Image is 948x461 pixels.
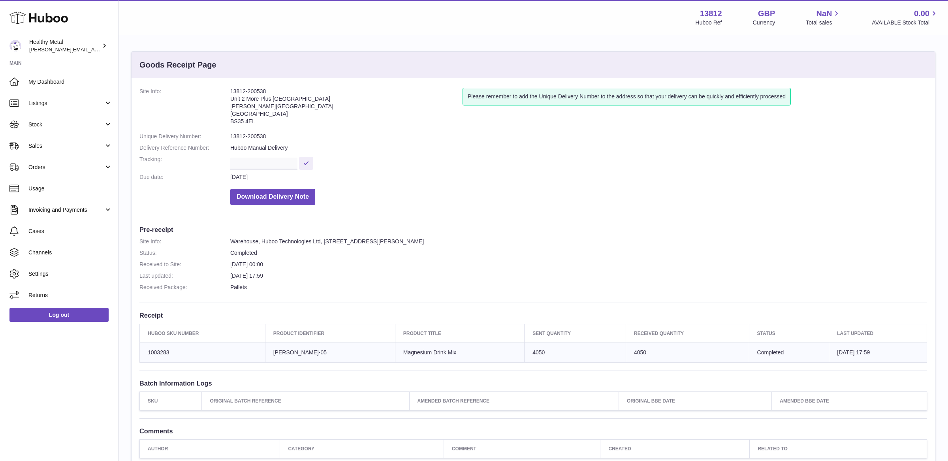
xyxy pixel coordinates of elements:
dt: Status: [139,249,230,257]
dt: Received Package: [139,284,230,291]
dd: Warehouse, Huboo Technologies Ltd, [STREET_ADDRESS][PERSON_NAME] [230,238,927,245]
h3: Pre-receipt [139,225,927,234]
td: [PERSON_NAME]-05 [265,342,395,362]
span: Cases [28,228,112,235]
span: Listings [28,100,104,107]
th: Original BBE Date [619,391,771,410]
span: Total sales [806,19,841,26]
dd: [DATE] 00:00 [230,261,927,268]
th: Product Identifier [265,324,395,342]
h3: Batch Information Logs [139,379,927,388]
dt: Last updated: [139,272,230,280]
span: [PERSON_NAME][EMAIL_ADDRESS][DOMAIN_NAME] [29,46,158,53]
a: Log out [9,308,109,322]
th: Status [749,324,829,342]
td: 1003283 [140,342,265,362]
td: 4050 [626,342,749,362]
strong: GBP [758,8,775,19]
dd: 13812-200538 [230,133,927,140]
span: Settings [28,270,112,278]
dd: Pallets [230,284,927,291]
img: jose@healthy-metal.com [9,40,21,52]
th: Category [280,440,444,458]
dt: Received to Site: [139,261,230,268]
th: Amended BBE Date [772,391,927,410]
th: Original Batch Reference [202,391,409,410]
th: Sent Quantity [525,324,626,342]
button: Download Delivery Note [230,189,315,205]
th: Received Quantity [626,324,749,342]
dd: [DATE] 17:59 [230,272,927,280]
div: Please remember to add the Unique Delivery Number to the address so that your delivery can be qui... [463,88,791,105]
th: Comment [444,440,600,458]
span: Returns [28,292,112,299]
dd: [DATE] [230,173,927,181]
th: Huboo SKU Number [140,324,265,342]
strong: 13812 [700,8,722,19]
th: SKU [140,391,202,410]
div: Currency [753,19,775,26]
dt: Delivery Reference Number: [139,144,230,152]
a: 0.00 AVAILABLE Stock Total [872,8,939,26]
div: Healthy Metal [29,38,100,53]
span: 0.00 [914,8,929,19]
h3: Comments [139,427,927,435]
dt: Tracking: [139,156,230,169]
span: NaN [816,8,832,19]
dd: Completed [230,249,927,257]
span: My Dashboard [28,78,112,86]
dt: Unique Delivery Number: [139,133,230,140]
dt: Site Info: [139,88,230,129]
span: Invoicing and Payments [28,206,104,214]
th: Related to [750,440,927,458]
td: Completed [749,342,829,362]
span: Orders [28,164,104,171]
th: Product title [395,324,525,342]
span: Stock [28,121,104,128]
dt: Due date: [139,173,230,181]
span: Usage [28,185,112,192]
th: Author [140,440,280,458]
td: [DATE] 17:59 [829,342,927,362]
th: Last updated [829,324,927,342]
a: NaN Total sales [806,8,841,26]
th: Amended Batch Reference [409,391,619,410]
td: 4050 [525,342,626,362]
dd: Huboo Manual Delivery [230,144,927,152]
address: 13812-200538 Unit 2 More Plus [GEOGRAPHIC_DATA] [PERSON_NAME][GEOGRAPHIC_DATA] [GEOGRAPHIC_DATA] ... [230,88,463,129]
h3: Goods Receipt Page [139,60,216,70]
span: Channels [28,249,112,256]
h3: Receipt [139,311,927,320]
td: Magnesium Drink Mix [395,342,525,362]
div: Huboo Ref [696,19,722,26]
span: AVAILABLE Stock Total [872,19,939,26]
dt: Site Info: [139,238,230,245]
th: Created [600,440,750,458]
span: Sales [28,142,104,150]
